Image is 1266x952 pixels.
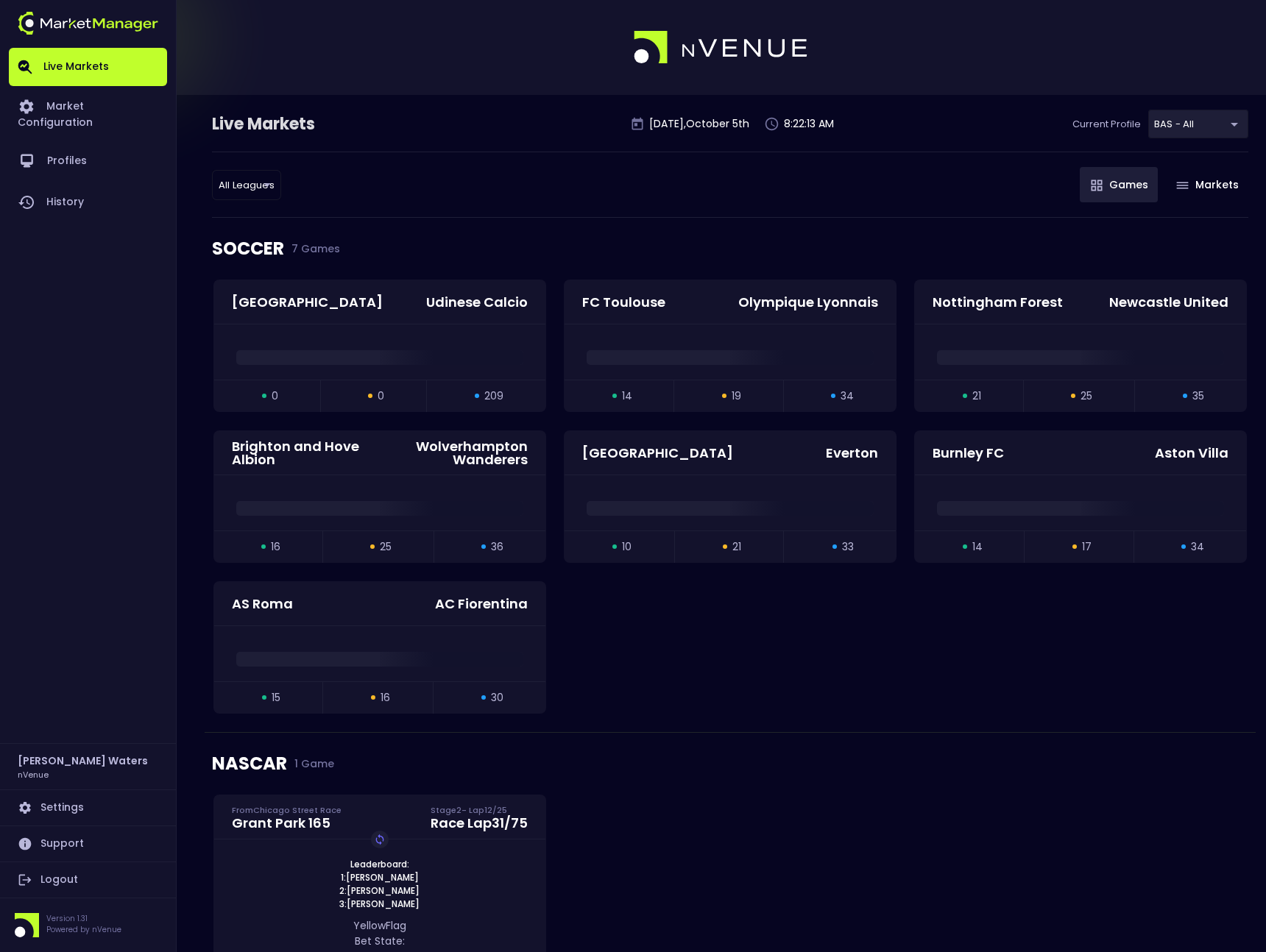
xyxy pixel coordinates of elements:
div: BAS - All [1148,110,1248,138]
div: SOCCER [212,218,1248,280]
div: Stage 2 - Lap 12 / 25 [431,804,528,816]
span: 0 [272,388,278,404]
h3: nVenue [18,769,49,780]
span: 3: [PERSON_NAME] [335,898,424,911]
button: Games [1080,167,1158,202]
p: [DATE] , October 5 th [649,116,749,132]
div: Grant Park 165 [232,817,342,830]
div: AS Roma [232,597,293,611]
div: From Chicago Street Race [232,804,342,816]
span: 1 Game [287,758,334,770]
a: Support [9,826,167,862]
div: Udinese Calcio [426,296,528,309]
div: FC Toulouse [582,296,665,309]
span: 34 [1191,539,1204,555]
div: Wolverhampton Wanderers [382,440,528,466]
button: Markets [1165,167,1248,202]
a: Market Configuration [9,86,167,141]
a: Logout [9,862,167,898]
span: 34 [841,388,854,404]
span: 25 [380,539,392,555]
span: 14 [622,388,632,404]
a: History [9,182,167,223]
a: Settings [9,790,167,825]
span: 36 [491,539,503,555]
span: 33 [842,539,854,555]
p: Powered by nVenue [46,924,121,935]
span: 2: [PERSON_NAME] [335,884,424,898]
span: 1: [PERSON_NAME] [336,871,423,884]
span: 21 [972,388,981,404]
span: 209 [484,388,503,404]
div: Olympique Lyonnais [738,296,878,309]
img: gameIcon [1176,182,1189,189]
span: Bet State: [355,934,405,948]
span: 17 [1082,539,1092,555]
div: Brighton and Hove Albion [232,440,364,466]
span: 19 [732,388,741,404]
div: Burnley FC [933,447,1004,460]
span: 35 [1192,388,1204,404]
a: Live Markets [9,48,167,86]
span: 16 [381,690,390,706]
div: [GEOGRAPHIC_DATA] [582,447,733,460]
span: 7 Games [284,243,340,255]
div: Newcastle United [1109,296,1228,309]
div: Version 1.31Powered by nVenue [9,913,167,937]
div: Live Markets [212,113,392,136]
img: replayImg [374,834,386,845]
h2: [PERSON_NAME] Waters [18,753,148,769]
span: 10 [622,539,632,555]
div: Nottingham Forest [933,296,1063,309]
span: 30 [491,690,503,706]
span: Leaderboard: [346,858,414,871]
div: [GEOGRAPHIC_DATA] [232,296,383,309]
span: 15 [272,690,280,706]
a: Profiles [9,141,167,182]
div: AC Fiorentina [435,597,528,611]
span: 25 [1081,388,1092,404]
p: 8:22:13 AM [784,116,834,132]
p: Current Profile [1072,117,1141,132]
span: yellow Flag [353,918,406,933]
div: NASCAR [212,733,1248,795]
span: 21 [732,539,741,555]
div: Aston Villa [1155,447,1228,460]
img: logo [18,12,158,35]
div: BAS - All [212,170,281,200]
span: 0 [378,388,384,404]
img: gameIcon [1091,180,1103,191]
p: Version 1.31 [46,913,121,924]
div: Race Lap 31 / 75 [431,817,528,830]
div: Everton [826,447,878,460]
span: 16 [271,539,280,555]
img: logo [634,31,809,65]
span: 14 [972,539,983,555]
